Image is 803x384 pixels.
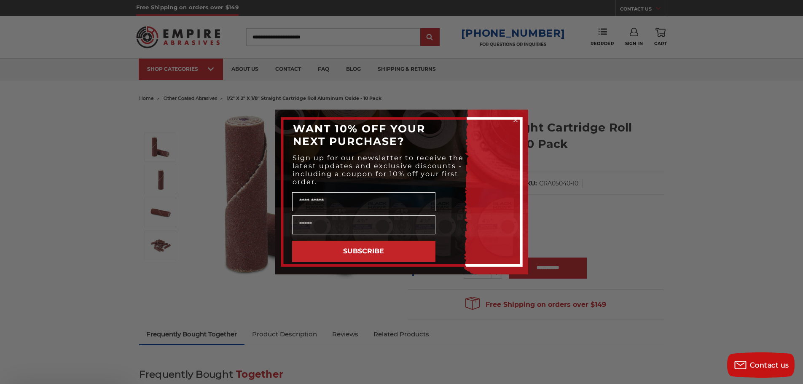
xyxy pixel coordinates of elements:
button: Close dialog [511,116,520,124]
button: Contact us [727,352,795,378]
span: Contact us [750,361,789,369]
span: WANT 10% OFF YOUR NEXT PURCHASE? [293,122,425,148]
span: Sign up for our newsletter to receive the latest updates and exclusive discounts - including a co... [293,154,464,186]
input: Email [292,215,435,234]
button: SUBSCRIBE [292,241,435,262]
